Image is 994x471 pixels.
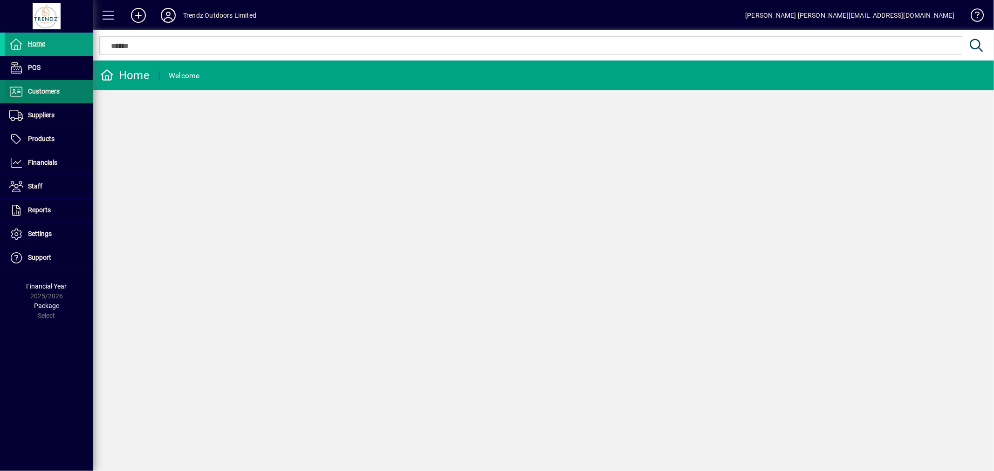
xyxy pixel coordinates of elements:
a: Support [5,246,93,269]
a: Products [5,128,93,151]
a: Customers [5,80,93,103]
span: Financials [28,159,57,166]
span: Home [28,40,45,47]
a: Settings [5,222,93,246]
a: POS [5,56,93,80]
span: Staff [28,182,42,190]
span: Reports [28,206,51,214]
a: Reports [5,199,93,222]
span: POS [28,64,41,71]
span: Settings [28,230,52,237]
a: Knowledge Base [964,2,982,32]
button: Add [123,7,153,24]
div: Trendz Outdoors Limited [183,8,256,23]
span: Products [28,135,55,142]
a: Financials [5,151,93,175]
div: Welcome [169,68,200,83]
span: Customers [28,87,60,95]
div: Home [100,68,150,83]
span: Financial Year [27,283,67,290]
span: Suppliers [28,111,55,119]
div: [PERSON_NAME] [PERSON_NAME][EMAIL_ADDRESS][DOMAIN_NAME] [745,8,954,23]
a: Staff [5,175,93,198]
button: Profile [153,7,183,24]
span: Package [34,302,59,310]
span: Support [28,254,51,261]
a: Suppliers [5,104,93,127]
